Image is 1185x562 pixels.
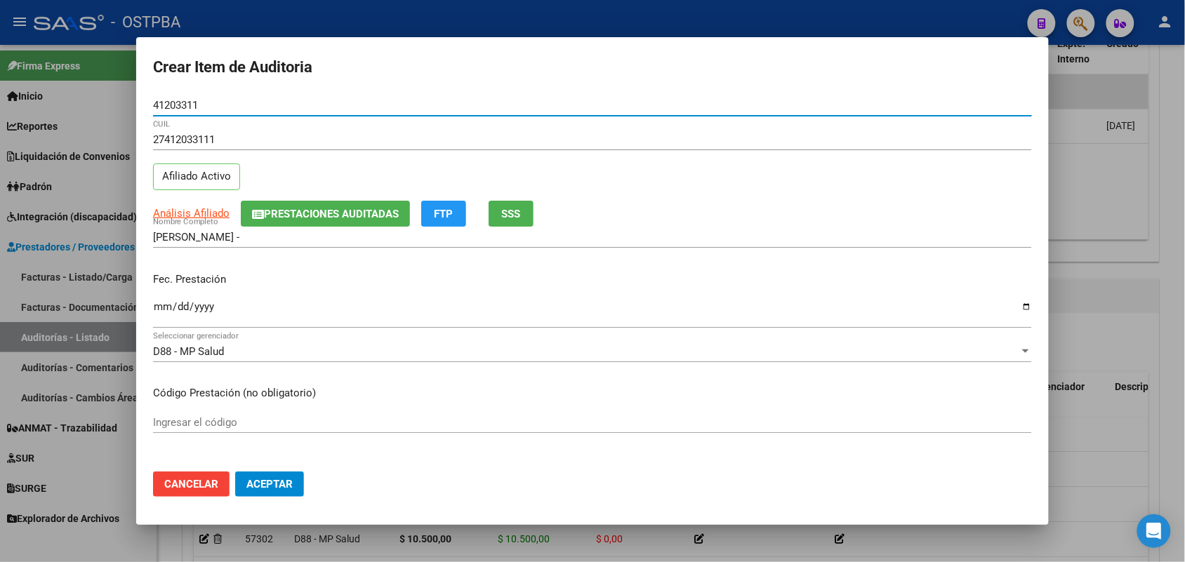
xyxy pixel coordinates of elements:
[246,478,293,490] span: Aceptar
[235,471,304,497] button: Aceptar
[164,478,218,490] span: Cancelar
[153,457,1032,473] p: Precio
[502,208,521,220] span: SSS
[264,208,399,220] span: Prestaciones Auditadas
[153,471,230,497] button: Cancelar
[241,201,410,227] button: Prestaciones Auditadas
[153,54,1032,81] h2: Crear Item de Auditoria
[489,201,534,227] button: SSS
[153,345,224,358] span: D88 - MP Salud
[153,385,1032,401] p: Código Prestación (no obligatorio)
[153,207,230,220] span: Análisis Afiliado
[435,208,454,220] span: FTP
[421,201,466,227] button: FTP
[153,163,240,191] p: Afiliado Activo
[153,272,1032,288] p: Fec. Prestación
[1137,514,1171,548] div: Open Intercom Messenger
